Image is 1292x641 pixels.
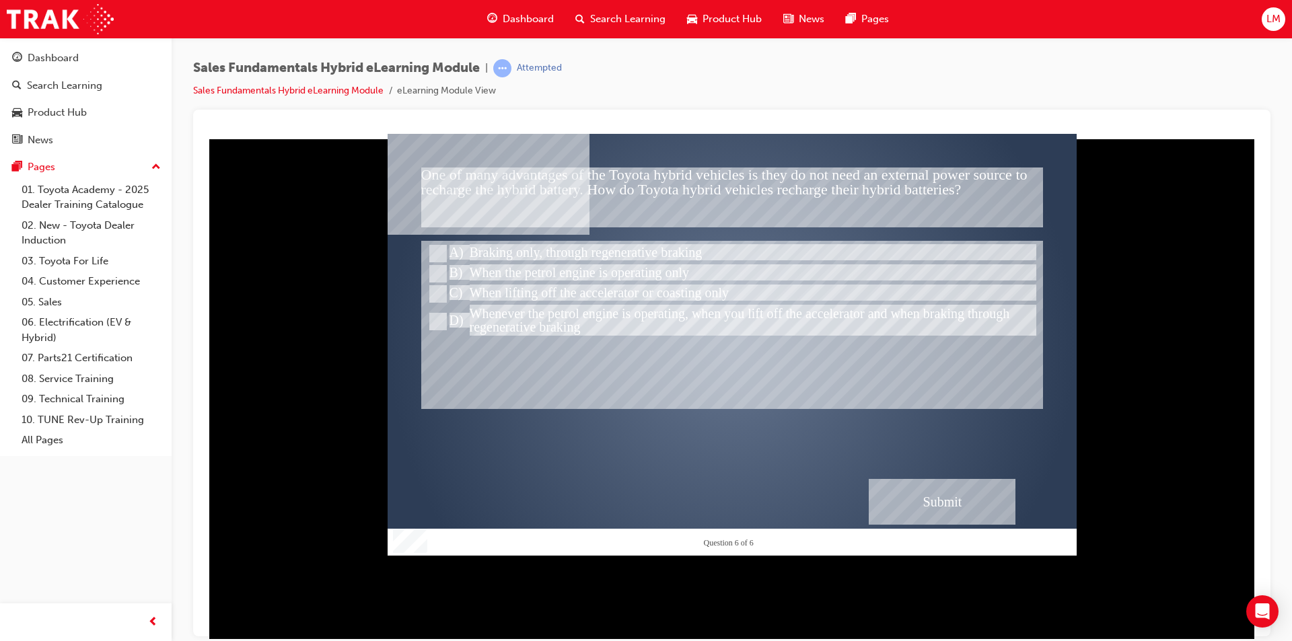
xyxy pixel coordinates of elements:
img: Trak [7,4,114,34]
a: 04. Customer Experience [16,271,166,292]
span: search-icon [12,80,22,92]
button: Pages [5,155,166,180]
li: eLearning Module View [397,83,496,99]
span: One of many advantages of the Toyota hybrid vehicles is they do not need an external power source... [217,32,828,64]
span: Pages [861,11,889,27]
span: LM [1266,11,1281,27]
span: Dashboard [503,11,554,27]
div: Search Learning [27,78,102,93]
a: car-iconProduct Hub [676,5,773,33]
a: 03. Toyota For Life [16,251,166,272]
span: news-icon [12,135,22,147]
a: search-iconSearch Learning [565,5,676,33]
a: Product Hub [5,100,166,125]
div: Dashboard [28,50,79,66]
a: Dashboard [5,46,166,71]
span: pages-icon [12,161,22,174]
div: News [28,133,53,148]
a: 05. Sales [16,292,166,313]
span: car-icon [687,11,697,28]
div: Attempted [517,62,562,75]
a: 01. Toyota Academy - 2025 Dealer Training Catalogue [16,180,166,215]
a: All Pages [16,430,166,451]
a: Search Learning [5,73,166,98]
a: 10. TUNE Rev-Up Training [16,410,166,430]
span: | [485,61,488,76]
div: Product Hub [28,105,87,120]
a: Sales Fundamentals Hybrid eLearning Module [193,85,384,96]
div: Pages [28,159,55,175]
span: Product Hub [703,11,762,27]
a: 06. Electrification (EV & Hybrid) [16,312,166,348]
span: Sales Fundamentals Hybrid eLearning Module [193,61,480,76]
span: Search Learning [590,11,666,27]
span: search-icon [575,11,585,28]
div: Open Intercom Messenger [1246,595,1279,628]
span: pages-icon [846,11,856,28]
a: 08. Service Training [16,369,166,389]
span: up-icon [151,159,161,176]
a: News [5,128,166,153]
a: pages-iconPages [835,5,900,33]
span: news-icon [783,11,793,28]
button: DashboardSearch LearningProduct HubNews [5,43,166,155]
a: news-iconNews [773,5,835,33]
a: 09. Technical Training [16,389,166,410]
span: prev-icon [148,614,158,631]
span: learningRecordVerb_ATTEMPT-icon [493,59,511,77]
div: Question 6 of 6 [497,398,563,418]
span: guage-icon [12,52,22,65]
a: guage-iconDashboard [476,5,565,33]
a: 02. New - Toyota Dealer Induction [16,215,166,251]
span: guage-icon [487,11,497,28]
div: One of many advantages of the Toyota hybrid vehicles is they do not need an external power source... [217,34,839,93]
span: News [799,11,824,27]
span: car-icon [12,107,22,119]
button: LM [1262,7,1285,31]
a: 07. Parts21 Certification [16,348,166,369]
